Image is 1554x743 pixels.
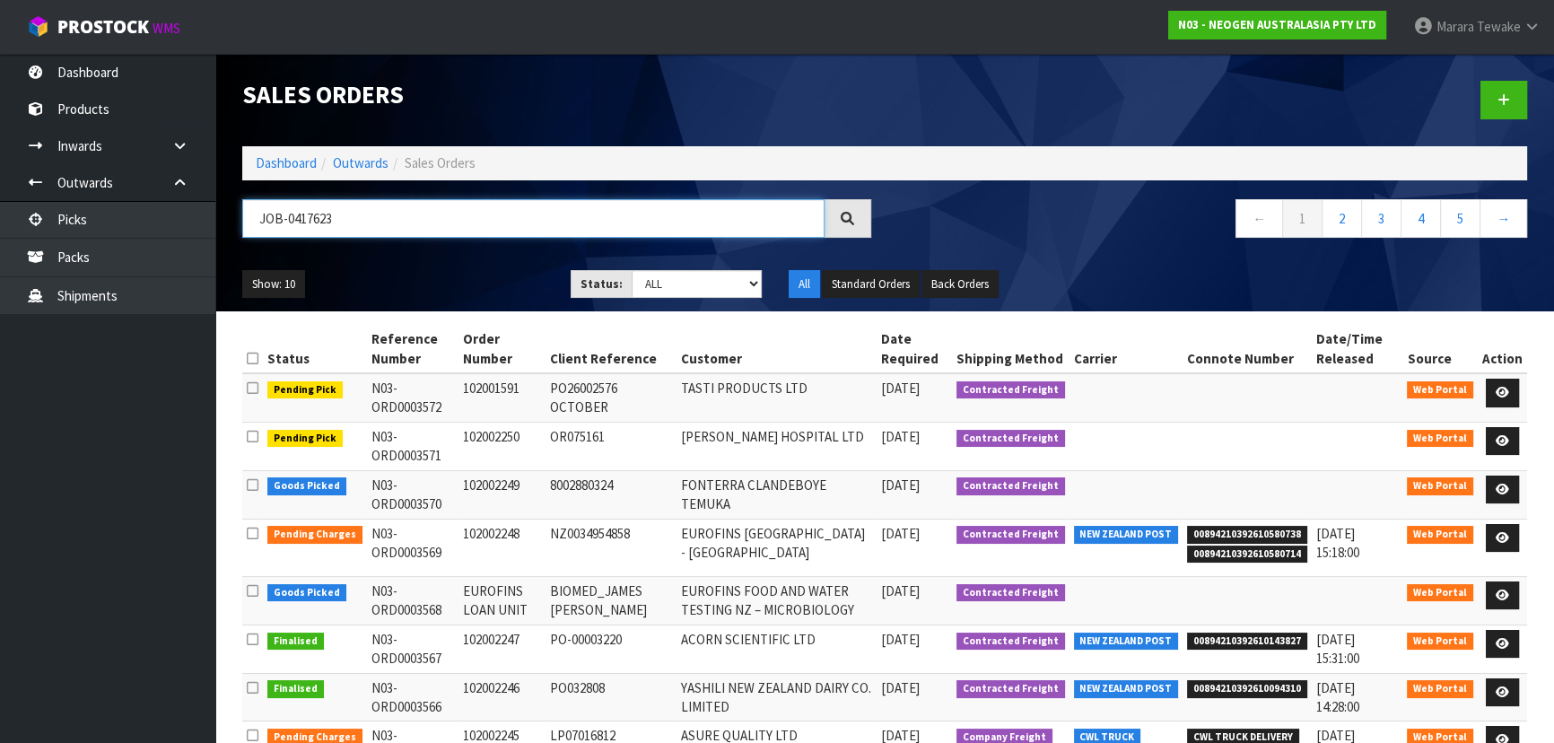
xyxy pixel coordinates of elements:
span: Pending Pick [267,381,343,399]
span: Contracted Freight [956,526,1065,544]
span: 00894210392610580738 [1187,526,1307,544]
nav: Page navigation [898,199,1527,243]
th: Reference Number [367,325,458,373]
span: Contracted Freight [956,477,1065,495]
td: N03-ORD0003567 [367,625,458,673]
span: [DATE] [881,679,920,696]
td: BIOMED_JAMES [PERSON_NAME] [546,576,677,625]
span: Contracted Freight [956,584,1065,602]
button: Standard Orders [822,270,920,299]
span: NEW ZEALAND POST [1074,633,1179,651]
span: Web Portal [1407,381,1473,399]
td: N03-ORD0003571 [367,422,458,470]
span: Web Portal [1407,526,1473,544]
button: Back Orders [921,270,999,299]
a: → [1480,199,1527,238]
span: [DATE] [881,380,920,397]
span: NEW ZEALAND POST [1074,680,1179,698]
td: EUROFINS LOAN UNIT [458,576,546,625]
td: 102002246 [458,673,546,721]
td: 102002247 [458,625,546,673]
span: 00894210392610143827 [1187,633,1307,651]
span: Web Portal [1407,477,1473,495]
span: 00894210392610580714 [1187,546,1307,564]
td: FONTERRA CLANDEBOYE TEMUKA [677,470,877,519]
span: Goods Picked [267,477,346,495]
td: 102002249 [458,470,546,519]
td: N03-ORD0003568 [367,576,458,625]
span: Finalised [267,633,324,651]
span: Tewake [1477,18,1521,35]
td: [PERSON_NAME] HOSPITAL LTD [677,422,877,470]
td: NZ0034954858 [546,519,677,576]
small: WMS [153,20,180,37]
span: Sales Orders [405,154,476,171]
span: Web Portal [1407,633,1473,651]
span: [DATE] [881,631,920,648]
a: ← [1235,199,1283,238]
span: [DATE] [881,525,920,542]
span: Web Portal [1407,680,1473,698]
td: ACORN SCIENTIFIC LTD [677,625,877,673]
a: 1 [1282,199,1323,238]
td: OR075161 [546,422,677,470]
td: N03-ORD0003566 [367,673,458,721]
a: 3 [1361,199,1401,238]
th: Date Required [877,325,952,373]
span: [DATE] 15:31:00 [1316,631,1359,667]
strong: Status: [581,276,623,292]
span: [DATE] 14:28:00 [1316,679,1359,715]
span: Contracted Freight [956,430,1065,448]
h1: Sales Orders [242,81,871,108]
span: Pending Pick [267,430,343,448]
th: Action [1478,325,1527,373]
th: Client Reference [546,325,677,373]
a: 2 [1322,199,1362,238]
span: Contracted Freight [956,633,1065,651]
th: Connote Number [1183,325,1312,373]
td: YASHILI NEW ZEALAND DAIRY CO. LIMITED [677,673,877,721]
span: [DATE] 15:18:00 [1316,525,1359,561]
span: Web Portal [1407,430,1473,448]
th: Customer [677,325,877,373]
th: Order Number [458,325,546,373]
span: Contracted Freight [956,381,1065,399]
span: Web Portal [1407,584,1473,602]
td: PO26002576 OCTOBER [546,373,677,422]
td: N03-ORD0003569 [367,519,458,576]
td: 102002248 [458,519,546,576]
button: All [789,270,820,299]
span: Contracted Freight [956,680,1065,698]
span: [DATE] [881,476,920,494]
td: N03-ORD0003570 [367,470,458,519]
td: EUROFINS [GEOGRAPHIC_DATA] - [GEOGRAPHIC_DATA] [677,519,877,576]
td: PO-00003220 [546,625,677,673]
img: cube-alt.png [27,15,49,38]
td: PO032808 [546,673,677,721]
a: Outwards [333,154,388,171]
a: Dashboard [256,154,317,171]
span: [DATE] [881,428,920,445]
span: Finalised [267,680,324,698]
span: 00894210392610094310 [1187,680,1307,698]
td: 102001591 [458,373,546,422]
th: Status [263,325,367,373]
span: Pending Charges [267,526,362,544]
span: [DATE] [881,582,920,599]
td: 8002880324 [546,470,677,519]
span: ProStock [57,15,149,39]
td: N03-ORD0003572 [367,373,458,422]
a: 4 [1401,199,1441,238]
button: Show: 10 [242,270,305,299]
strong: N03 - NEOGEN AUSTRALASIA PTY LTD [1178,17,1376,32]
input: Search sales orders [242,199,825,238]
span: NEW ZEALAND POST [1074,526,1179,544]
th: Date/Time Released [1312,325,1403,373]
span: Goods Picked [267,584,346,602]
span: Marara [1436,18,1474,35]
a: N03 - NEOGEN AUSTRALASIA PTY LTD [1168,11,1386,39]
td: TASTI PRODUCTS LTD [677,373,877,422]
th: Shipping Method [952,325,1069,373]
th: Carrier [1069,325,1183,373]
td: EUROFINS FOOD AND WATER TESTING NZ – MICROBIOLOGY [677,576,877,625]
